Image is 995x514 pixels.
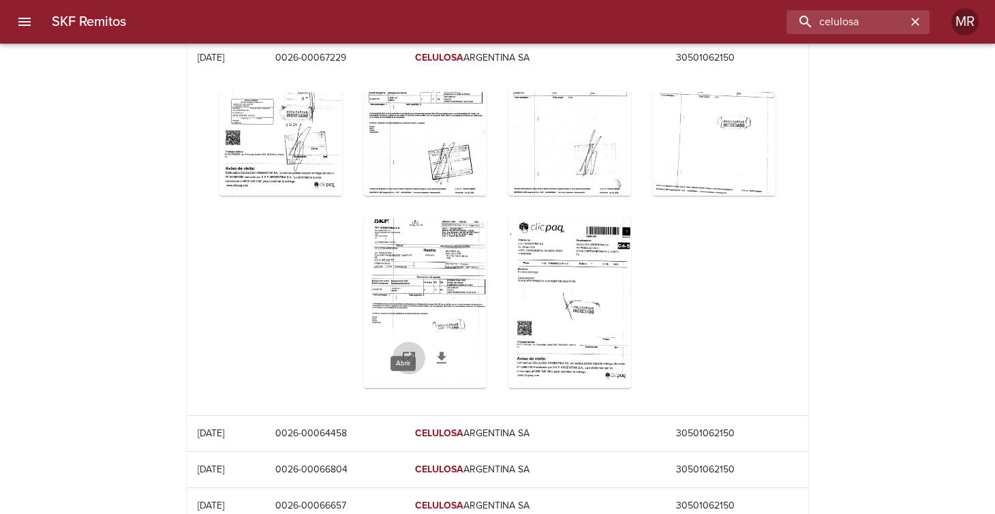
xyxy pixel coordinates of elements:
[264,416,404,451] td: 0026-00064458
[653,25,776,196] div: Arir imagen
[786,10,906,34] input: buscar
[187,40,264,76] td: [DATE]
[665,416,808,451] td: 30501062150
[187,452,264,487] td: [DATE]
[665,40,808,76] td: 30501062150
[415,464,463,475] em: CELULOSA
[404,40,665,76] td: ARGENTINA SA
[364,25,487,196] div: Arir imagen
[404,452,665,487] td: ARGENTINA SA
[415,427,463,439] em: CELULOSA
[264,452,404,487] td: 0026-00066804
[425,342,458,374] a: Descargar
[264,40,404,76] td: 0026-00067229
[665,452,808,487] td: 30501062150
[219,25,342,196] div: Arir imagen
[415,52,463,63] em: CELULOSA
[508,25,631,196] div: Arir imagen
[8,5,41,38] button: menu
[364,217,487,388] div: Arir imagen
[187,416,264,451] td: [DATE]
[404,416,665,451] td: ARGENTINA SA
[52,11,126,33] h6: SKF Remitos
[415,500,463,511] em: CELULOSA
[508,217,631,388] div: Arir imagen
[951,8,979,35] div: MR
